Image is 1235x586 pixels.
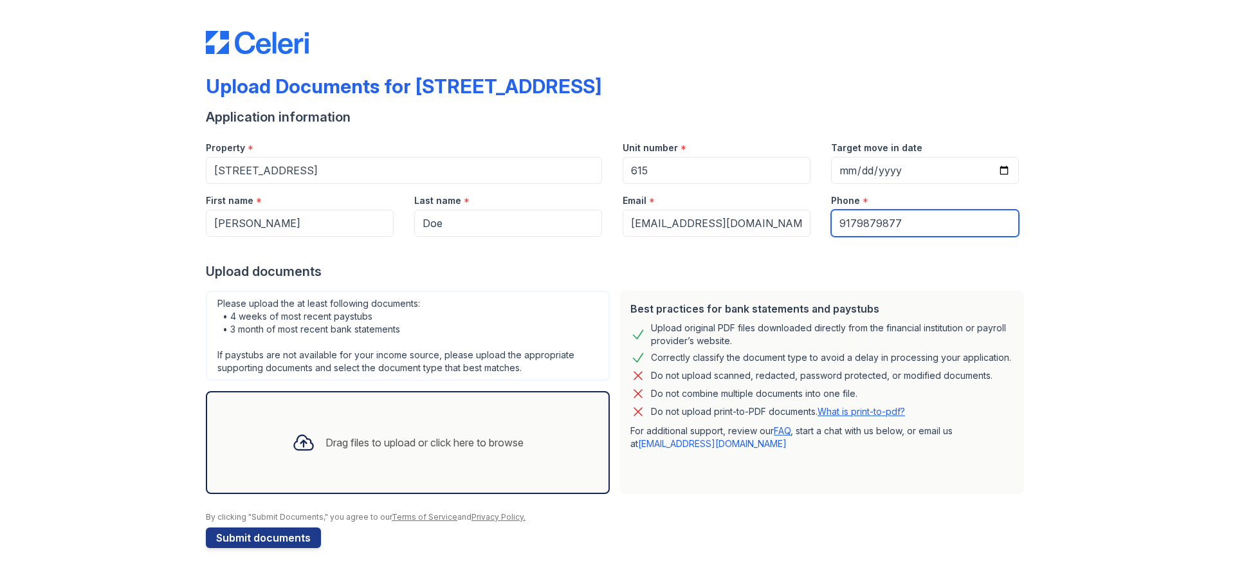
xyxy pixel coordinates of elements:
[206,194,253,207] label: First name
[651,368,993,383] div: Do not upload scanned, redacted, password protected, or modified documents.
[206,262,1029,280] div: Upload documents
[206,527,321,548] button: Submit documents
[818,406,905,417] a: What is print-to-pdf?
[206,291,610,381] div: Please upload the at least following documents: • 4 weeks of most recent paystubs • 3 month of mo...
[651,386,857,401] div: Do not combine multiple documents into one file.
[206,108,1029,126] div: Application information
[206,75,601,98] div: Upload Documents for [STREET_ADDRESS]
[623,194,646,207] label: Email
[206,512,1029,522] div: By clicking "Submit Documents," you agree to our and
[630,425,1014,450] p: For additional support, review our , start a chat with us below, or email us at
[774,425,791,436] a: FAQ
[325,435,524,450] div: Drag files to upload or click here to browse
[630,301,1014,316] div: Best practices for bank statements and paystubs
[651,350,1011,365] div: Correctly classify the document type to avoid a delay in processing your application.
[206,31,309,54] img: CE_Logo_Blue-a8612792a0a2168367f1c8372b55b34899dd931a85d93a1a3d3e32e68fde9ad4.png
[831,142,922,154] label: Target move in date
[638,438,787,449] a: [EMAIL_ADDRESS][DOMAIN_NAME]
[414,194,461,207] label: Last name
[623,142,678,154] label: Unit number
[651,322,1014,347] div: Upload original PDF files downloaded directly from the financial institution or payroll provider’...
[471,512,526,522] a: Privacy Policy.
[651,405,905,418] p: Do not upload print-to-PDF documents.
[831,194,860,207] label: Phone
[392,512,457,522] a: Terms of Service
[206,142,245,154] label: Property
